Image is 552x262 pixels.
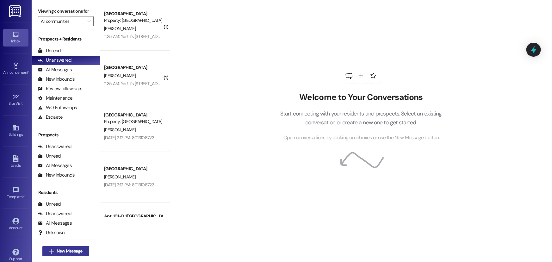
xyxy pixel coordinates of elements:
img: ResiDesk Logo [9,5,22,17]
div: [GEOGRAPHIC_DATA] [104,10,163,17]
div: Escalate [38,114,63,121]
a: Leads [3,153,28,171]
a: Account [3,216,28,233]
div: 11:35 AM: Yes! It's [STREET_ADDRESS][PERSON_NAME][US_STATE] [104,34,223,39]
span: New Message [57,248,83,254]
div: Property: [GEOGRAPHIC_DATA] [104,118,163,125]
a: Templates • [3,185,28,202]
div: Apt. 101~D, 1 [GEOGRAPHIC_DATA] [104,213,163,220]
div: Prospects [32,132,100,138]
div: Unread [38,201,61,208]
div: [GEOGRAPHIC_DATA] [104,64,163,71]
div: [GEOGRAPHIC_DATA] [104,112,163,118]
span: [PERSON_NAME] [104,26,136,31]
a: Inbox [3,29,28,46]
p: Start connecting with your residents and prospects. Select an existing conversation or create a n... [271,109,452,127]
div: New Inbounds [38,76,75,83]
div: Unread [38,153,61,159]
a: Site Visit • [3,91,28,109]
a: Buildings [3,122,28,140]
span: Open conversations by clicking on inboxes or use the New Message button [283,134,439,142]
div: Unanswered [38,57,71,64]
h2: Welcome to Your Conversations [271,92,452,103]
div: All Messages [38,66,72,73]
i:  [49,249,54,254]
div: [DATE] 2:12 PM: 8013108723 [104,182,154,188]
div: New Inbounds [38,172,75,178]
i:  [87,19,90,24]
span: • [24,194,25,198]
div: Prospects + Residents [32,36,100,42]
div: Unanswered [38,210,71,217]
span: [PERSON_NAME] [104,127,136,133]
div: [DATE] 2:12 PM: 8013108723 [104,135,154,140]
span: [PERSON_NAME] [104,174,136,180]
label: Viewing conversations for [38,6,94,16]
div: [GEOGRAPHIC_DATA] [104,165,163,172]
div: Unanswered [38,143,71,150]
div: Unread [38,47,61,54]
input: All communities [41,16,84,26]
div: Review follow-ups [38,85,82,92]
button: New Message [42,246,89,256]
div: Maintenance [38,95,73,102]
div: Residents [32,189,100,196]
span: [PERSON_NAME] [104,73,136,78]
div: All Messages [38,220,72,227]
div: All Messages [38,162,72,169]
span: • [28,69,29,74]
span: • [23,100,24,105]
div: 11:35 AM: Yes! It's [STREET_ADDRESS][PERSON_NAME][US_STATE] [104,81,223,86]
div: WO Follow-ups [38,104,77,111]
div: Property: [GEOGRAPHIC_DATA] [104,17,163,24]
div: Unknown [38,229,65,236]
